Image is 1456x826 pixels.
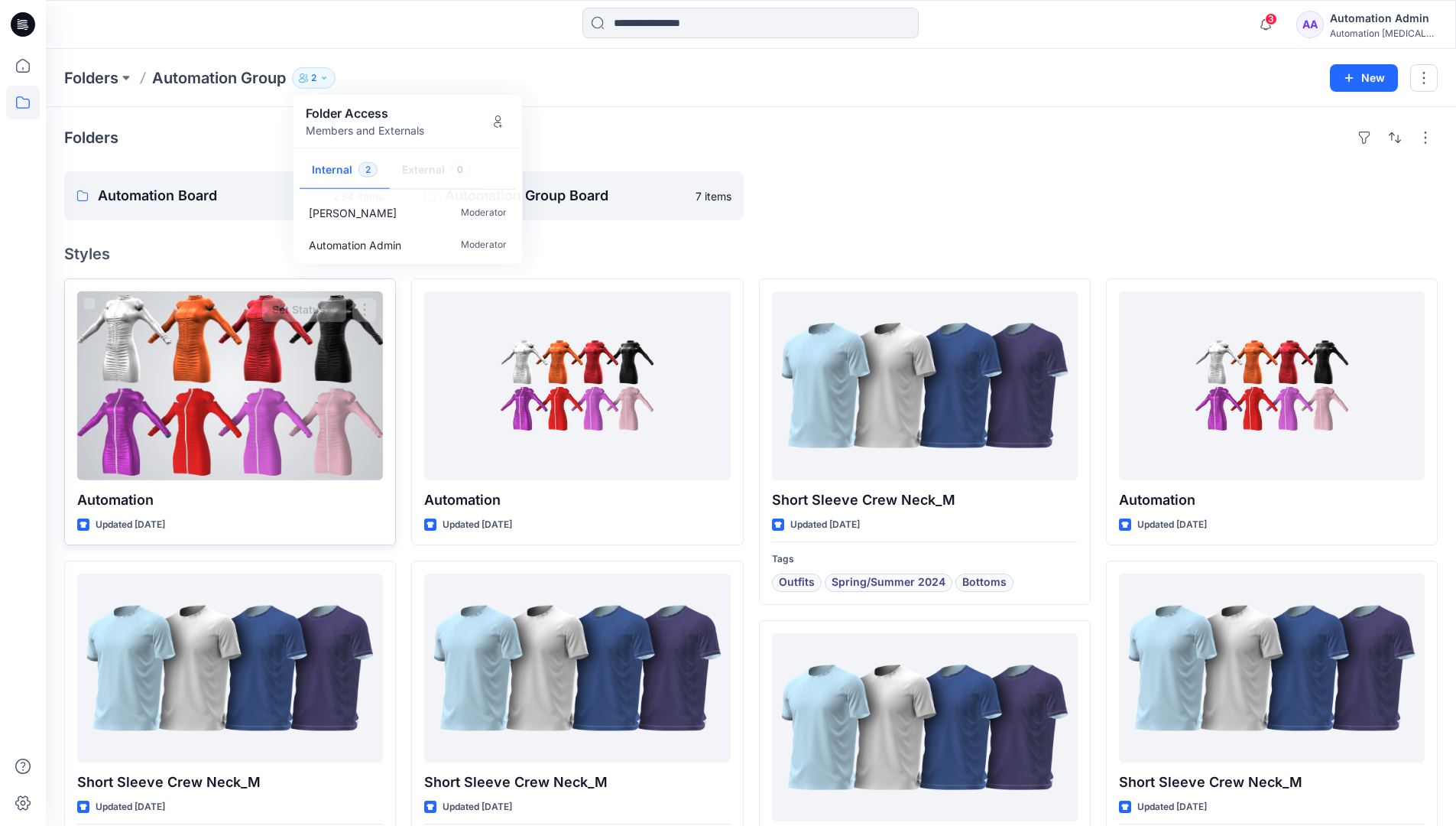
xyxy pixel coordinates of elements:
[64,67,118,89] a: Folders
[790,517,860,533] p: Updated [DATE]
[411,171,743,220] a: Automation Group Board7 items
[445,185,686,206] p: Automation Group Board
[424,489,730,511] p: Automation
[77,772,383,793] p: Short Sleeve Crew Neck_M
[1296,11,1324,38] div: AA
[96,799,165,815] p: Updated [DATE]
[64,245,1438,263] h4: Styles
[1265,13,1277,25] span: 3
[96,517,165,533] p: Updated [DATE]
[64,128,118,147] h4: Folders
[306,122,424,138] p: Members and Externals
[311,70,316,86] p: 2
[779,574,815,592] span: Outfits
[98,185,324,206] p: Automation Board
[772,291,1078,480] a: Short Sleeve Crew Neck_M
[772,633,1078,822] a: Short Sleeve Crew Neck_M
[64,171,396,220] a: Automation Board234 items
[77,574,383,763] a: Short Sleeve Crew Neck_M
[1330,9,1437,28] div: Automation Admin
[309,204,397,220] p: Vladyslav Kachuk
[297,197,519,229] a: [PERSON_NAME]Moderator
[832,574,945,592] span: Spring/Summer 2024
[306,104,424,122] p: Folder Access
[1119,291,1425,480] a: Automation
[772,551,1078,567] p: Tags
[424,291,730,480] a: Automation
[696,188,731,204] p: 7 items
[962,574,1007,592] span: Bottoms
[358,162,378,177] span: 2
[152,67,286,89] p: Automation Group
[451,162,471,177] span: 0
[300,151,390,190] button: Internal
[1119,574,1425,763] a: Short Sleeve Crew Neck_M
[424,574,730,763] a: Short Sleeve Crew Neck_M
[485,109,510,133] button: Manage Users
[1330,28,1437,39] div: Automation [MEDICAL_DATA]...
[424,772,730,793] p: Short Sleeve Crew Neck_M
[461,204,507,220] p: Moderator
[292,67,336,89] button: 2
[1119,772,1425,793] p: Short Sleeve Crew Neck_M
[443,799,512,815] p: Updated [DATE]
[772,489,1078,511] p: Short Sleeve Crew Neck_M
[390,151,483,190] button: External
[297,229,519,261] a: Automation AdminModerator
[1137,517,1207,533] p: Updated [DATE]
[1330,64,1398,92] button: New
[1119,489,1425,511] p: Automation
[443,517,512,533] p: Updated [DATE]
[77,489,383,511] p: Automation
[309,236,401,252] p: Automation Admin
[77,291,383,480] a: Automation
[1137,799,1207,815] p: Updated [DATE]
[461,236,507,252] p: Moderator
